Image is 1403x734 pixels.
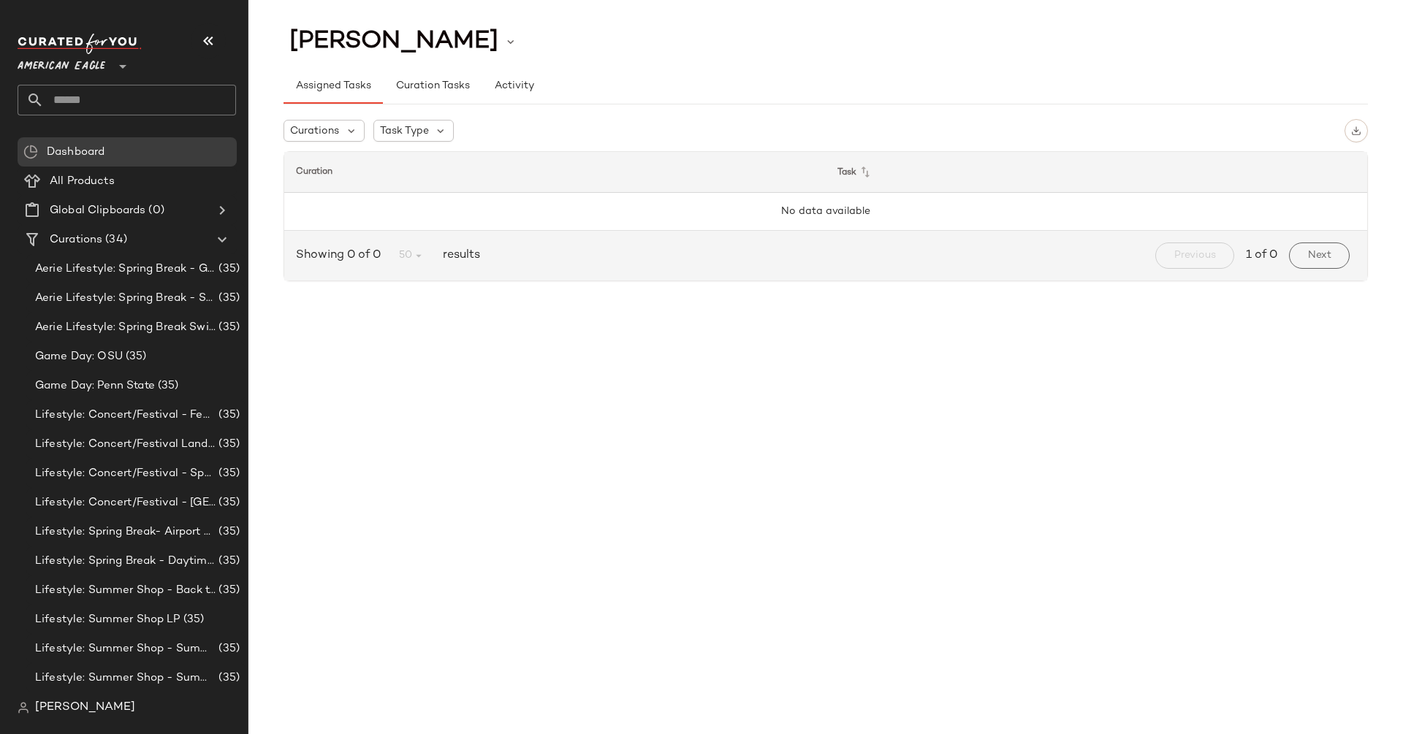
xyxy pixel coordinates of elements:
[284,152,826,193] th: Curation
[216,553,240,570] span: (35)
[1289,242,1350,269] button: Next
[50,173,115,190] span: All Products
[437,247,480,264] span: results
[155,378,179,394] span: (35)
[1351,126,1361,136] img: svg%3e
[35,407,216,424] span: Lifestyle: Concert/Festival - Femme
[216,641,240,657] span: (35)
[35,494,216,511] span: Lifestyle: Concert/Festival - [GEOGRAPHIC_DATA]
[35,348,123,365] span: Game Day: OSU
[216,261,240,278] span: (35)
[290,123,339,139] span: Curations
[216,670,240,687] span: (35)
[35,290,216,307] span: Aerie Lifestyle: Spring Break - Sporty
[216,319,240,336] span: (35)
[18,34,142,54] img: cfy_white_logo.C9jOOHJF.svg
[284,193,1367,231] td: No data available
[216,436,240,453] span: (35)
[826,152,1367,193] th: Task
[35,553,216,570] span: Lifestyle: Spring Break - Daytime Casual
[380,123,429,139] span: Task Type
[395,80,469,92] span: Curation Tasks
[216,407,240,424] span: (35)
[216,494,240,511] span: (35)
[35,611,180,628] span: Lifestyle: Summer Shop LP
[35,582,216,599] span: Lifestyle: Summer Shop - Back to School Essentials
[216,524,240,540] span: (35)
[296,247,387,264] span: Showing 0 of 0
[123,348,147,365] span: (35)
[1307,250,1331,261] span: Next
[216,465,240,482] span: (35)
[35,465,216,482] span: Lifestyle: Concert/Festival - Sporty
[35,641,216,657] span: Lifestyle: Summer Shop - Summer Abroad
[35,436,216,453] span: Lifestyle: Concert/Festival Landing Page
[47,144,104,161] span: Dashboard
[23,145,38,159] img: svg%3e
[50,232,102,248] span: Curations
[35,524,216,540] span: Lifestyle: Spring Break- Airport Style
[35,670,216,687] span: Lifestyle: Summer Shop - Summer Internship
[289,28,498,56] span: [PERSON_NAME]
[35,699,135,716] span: [PERSON_NAME]
[1246,247,1277,264] span: 1 of 0
[180,611,205,628] span: (35)
[216,290,240,307] span: (35)
[35,378,155,394] span: Game Day: Penn State
[295,80,371,92] span: Assigned Tasks
[18,50,105,76] span: American Eagle
[102,232,127,248] span: (34)
[494,80,534,92] span: Activity
[145,202,164,219] span: (0)
[216,582,240,599] span: (35)
[35,261,216,278] span: Aerie Lifestyle: Spring Break - Girly/Femme
[50,202,145,219] span: Global Clipboards
[18,702,29,714] img: svg%3e
[35,319,216,336] span: Aerie Lifestyle: Spring Break Swimsuits Landing Page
